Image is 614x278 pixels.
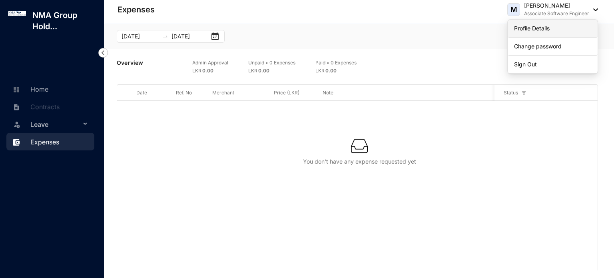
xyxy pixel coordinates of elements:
div: You don't have any expense requested yet [130,158,589,166]
span: filter [520,87,528,98]
img: expense.67019a0434620db58cfa.svg [13,139,20,146]
a: Contracts [10,103,60,111]
img: home-unselected.a29eae3204392db15eaf.svg [13,86,20,93]
li: Home [6,80,94,98]
input: End date [171,32,209,41]
p: Associate Software Engineer [524,10,589,18]
span: to [162,33,168,40]
p: [PERSON_NAME] [524,2,589,10]
p: 0.00 [258,67,270,75]
p: NMA Group Hold... [26,10,104,32]
p: 0.00 [325,67,337,75]
th: Note [313,85,497,101]
span: M [510,6,517,13]
th: Price (LKR) [264,85,313,101]
th: Merchant [203,85,264,101]
p: LKR [248,67,295,75]
img: log [8,11,26,16]
span: Status [504,89,518,97]
span: Leave [30,116,81,132]
span: filter [521,90,526,95]
img: dropdown-black.8e83cc76930a90b1a4fdb6d089b7bf3a.svg [589,8,598,11]
p: 0.00 [202,67,214,75]
th: Ref. No [166,85,203,101]
span: swap-right [162,33,168,40]
input: Start date [122,32,159,41]
label: Date [136,90,147,96]
p: Expenses [118,4,155,15]
li: Contracts [6,98,94,115]
img: contract-unselected.99e2b2107c0a7dd48938.svg [13,104,20,111]
p: Unpaid • 0 Expenses [248,59,295,67]
p: Overview [117,59,144,67]
li: Expenses [6,133,94,150]
p: LKR [315,67,357,75]
img: leave-unselected.2934df6273408c3f84d9.svg [13,120,21,128]
p: LKR [192,67,228,75]
img: empty [351,138,368,154]
p: Admin Approval [192,59,228,67]
a: Home [10,85,48,93]
p: Paid • 0 Expenses [315,59,357,67]
a: Expenses [10,138,59,146]
img: nav-icon-left.19a07721e4dec06a274f6d07517f07b7.svg [98,48,108,58]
